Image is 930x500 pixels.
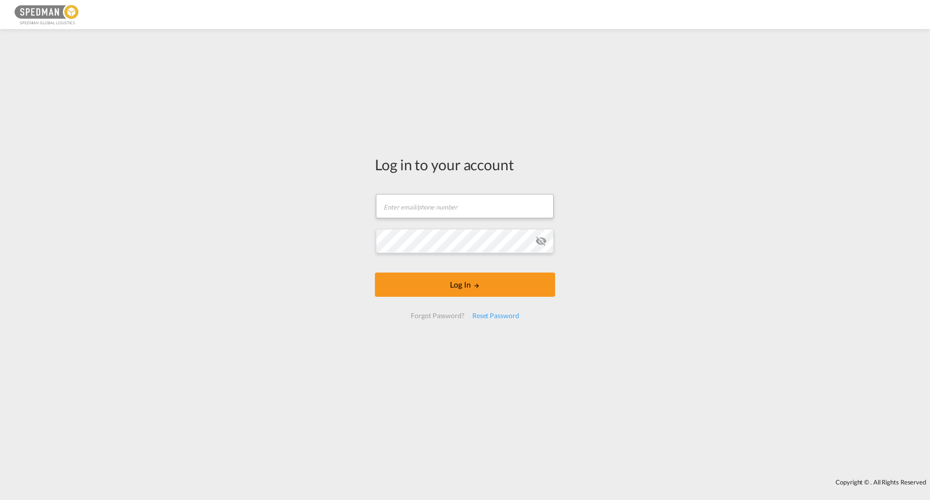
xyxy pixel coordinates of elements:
[376,194,554,218] input: Enter email/phone number
[535,235,547,247] md-icon: icon-eye-off
[375,273,555,297] button: LOGIN
[15,4,80,26] img: c12ca350ff1b11efb6b291369744d907.png
[375,154,555,175] div: Log in to your account
[468,307,523,324] div: Reset Password
[407,307,468,324] div: Forgot Password?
